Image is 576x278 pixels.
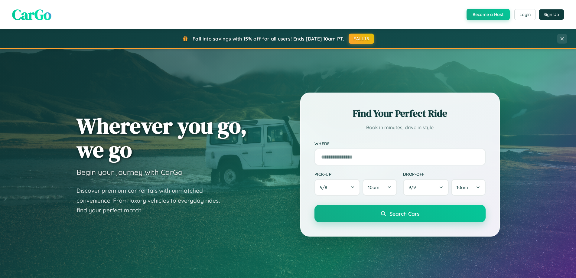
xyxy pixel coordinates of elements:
[193,36,344,42] span: Fall into savings with 15% off for all users! Ends [DATE] 10am PT.
[408,185,419,190] span: 9 / 9
[389,210,419,217] span: Search Cars
[76,114,247,162] h1: Wherever you go, we go
[349,34,374,44] button: FALL15
[314,123,486,132] p: Book in minutes, drive in style
[514,9,536,20] button: Login
[314,141,486,146] label: Where
[314,107,486,120] h2: Find Your Perfect Ride
[467,9,510,20] button: Become a Host
[320,185,330,190] span: 9 / 8
[314,179,360,196] button: 9/8
[314,172,397,177] label: Pick-up
[76,186,228,215] p: Discover premium car rentals with unmatched convenience. From luxury vehicles to everyday rides, ...
[76,168,183,177] h3: Begin your journey with CarGo
[403,179,449,196] button: 9/9
[457,185,468,190] span: 10am
[12,5,51,25] span: CarGo
[314,205,486,222] button: Search Cars
[451,179,485,196] button: 10am
[539,9,564,20] button: Sign Up
[403,172,486,177] label: Drop-off
[363,179,397,196] button: 10am
[368,185,379,190] span: 10am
